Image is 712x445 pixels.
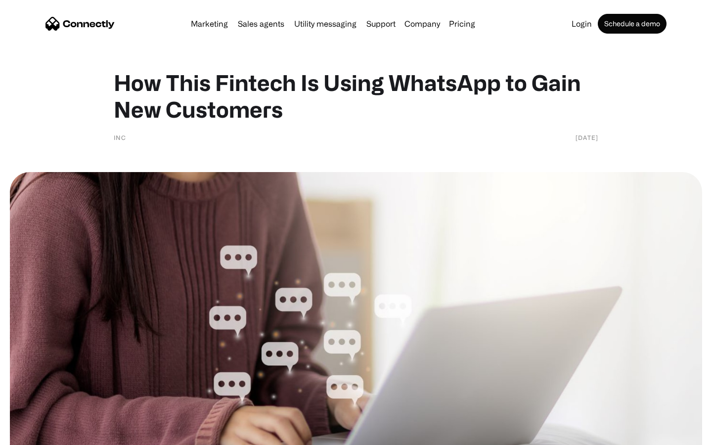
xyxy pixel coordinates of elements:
[114,133,126,142] div: INC
[114,69,598,123] h1: How This Fintech Is Using WhatsApp to Gain New Customers
[234,20,288,28] a: Sales agents
[290,20,360,28] a: Utility messaging
[445,20,479,28] a: Pricing
[187,20,232,28] a: Marketing
[598,14,667,34] a: Schedule a demo
[20,428,59,442] ul: Language list
[404,17,440,31] div: Company
[362,20,400,28] a: Support
[576,133,598,142] div: [DATE]
[568,20,596,28] a: Login
[10,428,59,442] aside: Language selected: English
